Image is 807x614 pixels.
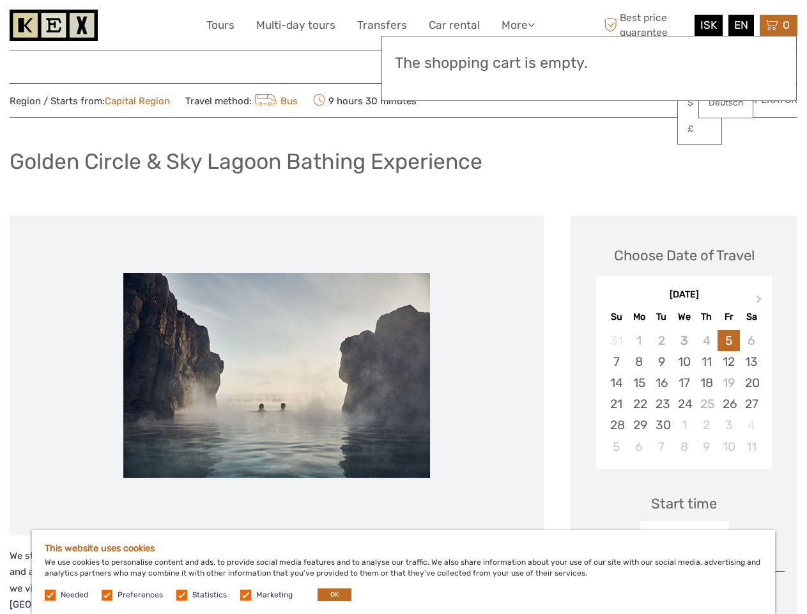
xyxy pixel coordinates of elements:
[678,91,721,114] a: $
[628,330,650,351] div: Not available Monday, September 1st, 2025
[718,414,740,436] div: Choose Friday, October 3rd, 2025
[695,393,718,414] div: Not available Thursday, September 25th, 2025
[699,91,753,114] a: Deutsch
[673,414,695,436] div: Choose Wednesday, October 1st, 2025
[18,22,144,33] p: We're away right now. Please check back later!
[640,521,729,551] div: 08:00
[718,351,740,372] div: Choose Friday, September 12th, 2025
[628,436,650,457] div: Choose Monday, October 6th, 2025
[651,494,717,514] div: Start time
[650,372,673,393] div: Choose Tuesday, September 16th, 2025
[740,351,762,372] div: Choose Saturday, September 13th, 2025
[650,393,673,414] div: Choose Tuesday, September 23rd, 2025
[695,308,718,326] div: Th
[673,372,695,393] div: Choose Wednesday, September 17th, 2025
[192,590,227,601] label: Statistics
[614,246,755,265] div: Choose Date of Travel
[256,590,293,601] label: Marketing
[673,351,695,372] div: Choose Wednesday, September 10th, 2025
[718,436,740,457] div: Choose Friday, October 10th, 2025
[718,308,740,326] div: Fr
[313,91,417,109] span: 9 hours 30 minutes
[605,330,627,351] div: Not available Sunday, August 31st, 2025
[650,351,673,372] div: Choose Tuesday, September 9th, 2025
[740,393,762,414] div: Choose Saturday, September 27th, 2025
[695,351,718,372] div: Choose Thursday, September 11th, 2025
[695,414,718,436] div: Choose Thursday, October 2nd, 2025
[695,436,718,457] div: Choose Thursday, October 9th, 2025
[728,15,754,36] div: EN
[605,351,627,372] div: Choose Sunday, September 7th, 2025
[781,19,792,31] span: 0
[605,372,627,393] div: Choose Sunday, September 14th, 2025
[395,54,783,72] h3: The shopping cart is empty.
[628,351,650,372] div: Choose Monday, September 8th, 2025
[695,330,718,351] div: Not available Thursday, September 4th, 2025
[601,11,691,39] span: Best price guarantee
[650,436,673,457] div: Choose Tuesday, October 7th, 2025
[673,308,695,326] div: We
[718,330,740,351] div: Choose Friday, September 5th, 2025
[10,148,482,175] h1: Golden Circle & Sky Lagoon Bathing Experience
[45,543,762,554] h5: This website uses cookies
[185,91,298,109] span: Travel method:
[628,414,650,436] div: Choose Monday, September 29th, 2025
[605,436,627,457] div: Choose Sunday, October 5th, 2025
[605,308,627,326] div: Su
[256,16,335,35] a: Multi-day tours
[650,414,673,436] div: Choose Tuesday, September 30th, 2025
[628,372,650,393] div: Choose Monday, September 15th, 2025
[740,436,762,457] div: Choose Saturday, October 11th, 2025
[206,16,234,35] a: Tours
[678,118,721,141] a: £
[502,16,535,35] a: More
[252,95,298,107] a: Bus
[10,95,170,108] span: Region / Starts from:
[32,530,775,614] div: We use cookies to personalise content and ads, to provide social media features and to analyse ou...
[628,393,650,414] div: Choose Monday, September 22nd, 2025
[318,588,351,601] button: OK
[740,308,762,326] div: Sa
[718,393,740,414] div: Choose Friday, September 26th, 2025
[740,330,762,351] div: Not available Saturday, September 6th, 2025
[118,590,163,601] label: Preferences
[740,372,762,393] div: Choose Saturday, September 20th, 2025
[673,393,695,414] div: Choose Wednesday, September 24th, 2025
[628,308,650,326] div: Mo
[650,308,673,326] div: Tu
[429,16,480,35] a: Car rental
[673,330,695,351] div: Not available Wednesday, September 3rd, 2025
[700,19,717,31] span: ISK
[605,414,627,436] div: Choose Sunday, September 28th, 2025
[740,414,762,436] div: Not available Saturday, October 4th, 2025
[695,372,718,393] div: Choose Thursday, September 18th, 2025
[650,330,673,351] div: Not available Tuesday, September 2nd, 2025
[600,330,767,457] div: month 2025-09
[718,372,740,393] div: Not available Friday, September 19th, 2025
[123,273,430,478] img: e24a0566bb4345a18e97d8170b210be1_main_slider.jpg
[105,95,170,107] a: Capital Region
[10,10,98,41] img: 1261-44dab5bb-39f8-40da-b0c2-4d9fce00897c_logo_small.jpg
[596,288,772,302] div: [DATE]
[357,16,407,35] a: Transfers
[605,393,627,414] div: Choose Sunday, September 21st, 2025
[61,590,88,601] label: Needed
[147,20,162,35] button: Open LiveChat chat widget
[750,292,771,312] button: Next Month
[673,436,695,457] div: Choose Wednesday, October 8th, 2025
